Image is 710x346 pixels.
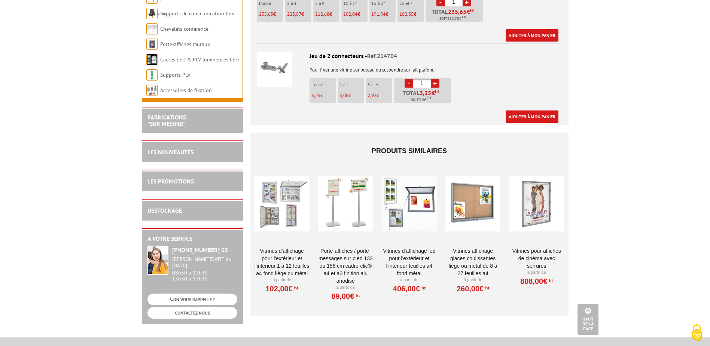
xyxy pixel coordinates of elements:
[160,56,239,63] a: Cadres LED & PLV lumineuses LED
[461,15,467,19] sup: TTC
[343,11,357,17] span: 202,04
[259,11,273,17] span: 235,65
[371,11,386,17] span: 191,94
[287,1,311,6] p: 2 à 4
[382,277,437,283] p: À partir de
[146,54,158,65] img: Cadres LED & PLV lumineuses LED
[147,246,168,275] img: widget-service.jpg
[420,90,432,96] span: 3,25
[426,96,432,100] sup: TTC
[399,12,424,17] p: €
[439,16,467,22] span: Soit €
[372,147,447,155] span: Produits similaires
[506,29,558,42] a: Ajouter à mon panier
[259,1,283,6] p: L'unité
[146,23,158,34] img: Chevalets conférence
[509,247,564,270] a: Vitrines pour affiches de cinéma avec serrures
[470,8,475,13] sup: HT
[147,113,186,128] a: FABRICATIONS"Sur Mesure"
[147,177,194,185] a: LES PROMOTIONS
[146,69,158,81] img: Supports PLV
[160,41,210,48] a: Porte-affiches muraux
[420,285,426,291] sup: HT
[331,294,360,298] a: 89,00€HT
[343,1,368,6] p: 10 à 14
[457,286,489,291] a: 260,00€HT
[172,256,237,269] div: [PERSON_NAME][DATE] au [DATE]
[448,9,467,15] span: 235,65
[371,12,396,17] p: €
[393,286,426,291] a: 406,00€HT
[255,247,310,277] a: Vitrines d'affichage pour l'extérieur et l'intérieur 1 à 12 feuilles A4 fond liège ou métal
[172,246,228,254] strong: [PHONE_NUMBER] 03
[354,293,360,298] sup: HT
[146,39,158,50] img: Porte-affiches muraux
[318,247,373,285] a: Porte-affiches / Porte-messages sur pied 133 ou 158 cm Cadro-Clic® A4 et A3 finition alu anodisé
[420,90,440,96] span: €
[147,207,182,214] a: DESTOCKAGE
[315,11,329,17] span: 212,68
[688,324,706,342] img: Cookies (fenêtre modale)
[484,285,489,291] sup: HT
[160,87,212,94] a: Accessoires de fixation
[371,1,396,6] p: 15 à 24
[293,285,298,291] sup: HT
[147,307,237,319] a: CONTACTEZ-NOUS
[506,110,558,123] a: Ajouter à mon panier
[146,85,158,96] img: Accessoires de fixation
[311,92,320,98] span: 3,25
[257,52,292,87] img: Jeu de 2 connecteurs
[368,93,392,98] p: €
[448,9,475,15] span: €
[339,82,364,87] p: 2 à 4
[147,294,237,305] a: ON VOUS RAPPELLE ?
[509,270,564,276] p: À partir de
[382,247,437,277] a: Vitrines d'affichage LED pour l'extérieur et l'intérieur feuilles A4 fond métal
[343,12,368,17] p: €
[405,79,413,88] a: -
[311,82,336,87] p: L'unité
[315,1,339,6] p: 5 à 9
[367,52,397,60] span: Réf.214704
[445,277,500,283] p: À partir de
[339,93,364,98] p: €
[435,89,440,94] sup: HT
[431,79,439,88] a: +
[368,92,377,98] span: 2,92
[578,304,598,335] a: Haut de la page
[684,321,710,346] button: Cookies (fenêtre modale)
[265,286,298,291] a: 102,00€HT
[287,12,311,17] p: €
[368,82,392,87] p: 5 et +
[419,97,424,103] span: 3.9
[172,256,237,282] div: 08h30 à 12h30 13h30 à 17h30
[147,236,237,242] h2: A votre service
[547,278,553,283] sup: HT
[427,9,483,22] p: Total
[315,12,339,17] p: €
[259,12,283,17] p: €
[339,92,348,98] span: 3,08
[396,90,451,103] p: Total
[445,247,500,277] a: Vitrines affichage glaces coulissantes liège ou métal de 8 à 27 feuilles A4
[147,148,194,156] a: LES NOUVEAUTÉS
[160,10,235,17] a: Supports de communication bois
[257,52,562,60] div: Jeu de 2 connecteurs -
[287,11,301,17] span: 223,87
[447,16,459,22] span: 282.78
[399,11,414,17] span: 182,35
[520,279,553,283] a: 808,00€HT
[318,285,373,291] p: À partir de
[160,72,191,78] a: Supports PLV
[160,25,208,32] a: Chevalets conférence
[311,93,336,98] p: €
[257,62,562,73] p: Pour fixer une vitrine sur poteau ou suspendre sur rail plafond
[411,97,432,103] span: Soit €
[399,1,424,6] p: 25 et +
[255,277,310,283] p: À partir de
